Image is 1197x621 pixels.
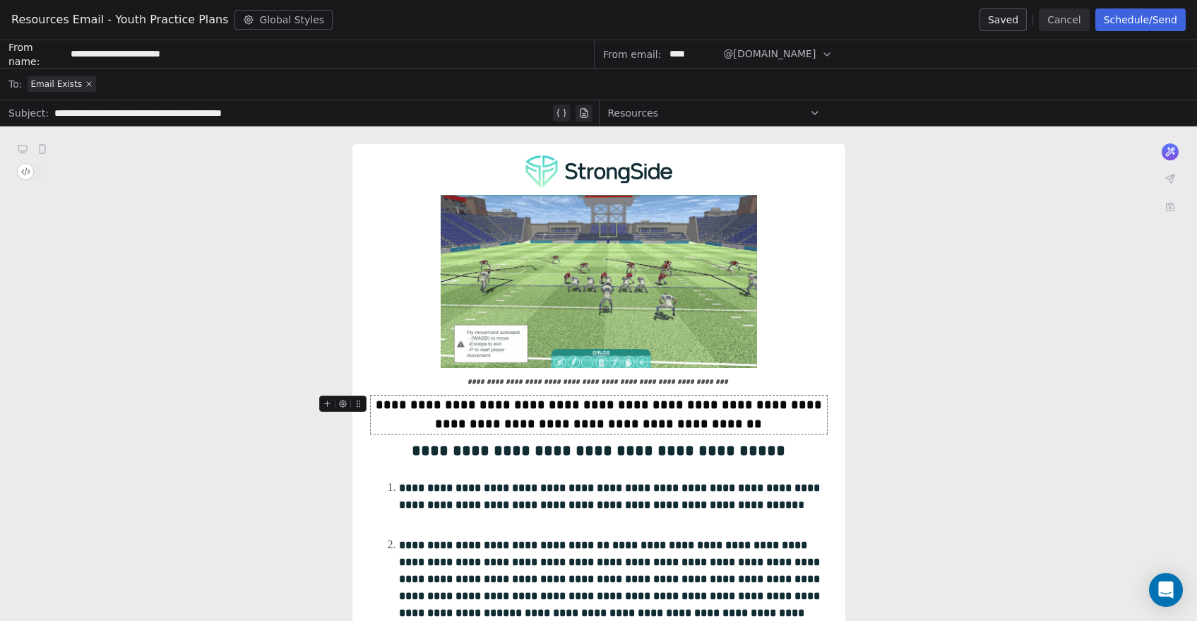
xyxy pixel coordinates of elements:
[1095,8,1186,31] button: Schedule/Send
[979,8,1027,31] button: Saved
[234,10,333,30] button: Global Styles
[603,47,661,61] span: From email:
[30,78,82,90] span: Email Exists
[1039,8,1089,31] button: Cancel
[608,106,659,120] span: Resources
[1149,573,1183,607] div: Open Intercom Messenger
[8,106,49,124] span: Subject:
[11,11,229,28] span: Resources Email - Youth Practice Plans
[8,40,65,69] span: From name:
[8,77,22,91] span: To:
[723,47,816,61] span: @[DOMAIN_NAME]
